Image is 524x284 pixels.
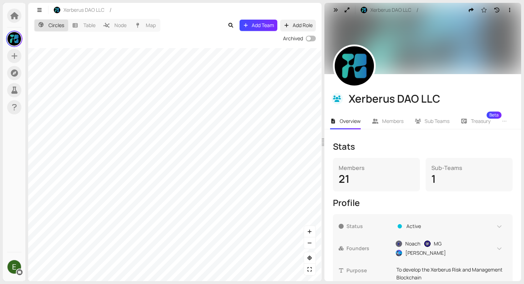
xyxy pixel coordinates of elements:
[405,240,420,248] span: Noach
[431,164,507,172] div: Sub-Teams
[431,172,507,186] div: 1
[406,222,421,230] span: Active
[340,118,361,124] span: Overview
[346,222,392,230] span: Status
[333,197,513,208] div: Profile
[357,4,415,16] button: Xerberus DAO LLC
[7,260,21,274] img: ACg8ocJiNtrj-q3oAs-KiQUokqI3IJKgX5M3z0g1j3yMiQWdKhkXpQ=s500
[370,6,411,14] span: Xerberus DAO LLC
[346,244,392,252] span: Founders
[240,20,278,31] button: Add Team
[50,4,108,16] button: Xerberus DAO LLC
[425,118,449,124] span: Sub Teams
[346,267,392,274] span: Purpose
[7,32,21,46] img: gQX6TtSrwZ.jpeg
[471,119,490,124] span: Treasury
[424,241,431,247] img: MXslRO4HpP.jpeg
[54,7,60,13] img: HgCiZ4BMi_.jpeg
[396,241,402,247] img: bkvvjQsnwV.jpeg
[396,266,503,282] p: To develop the Xerberus Risk and Management Blockchain
[293,21,313,29] span: Add Role
[487,112,502,119] sup: Beta
[283,35,303,42] div: Archived
[339,164,414,172] div: Members
[382,118,404,124] span: Members
[405,249,446,257] span: [PERSON_NAME]
[63,6,104,14] span: Xerberus DAO LLC
[339,172,414,186] div: 21
[396,250,402,256] img: h4zm8oAVjJ.jpeg
[335,46,374,86] img: HqdzPpp0Ak.jpeg
[252,21,274,29] span: Add Team
[361,7,367,13] img: HgCiZ4BMi_.jpeg
[434,240,442,248] span: MG
[333,141,513,152] div: Stats
[280,20,316,31] button: Add Role
[502,119,507,124] span: ellipsis
[349,92,511,105] div: Xerberus DAO LLC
